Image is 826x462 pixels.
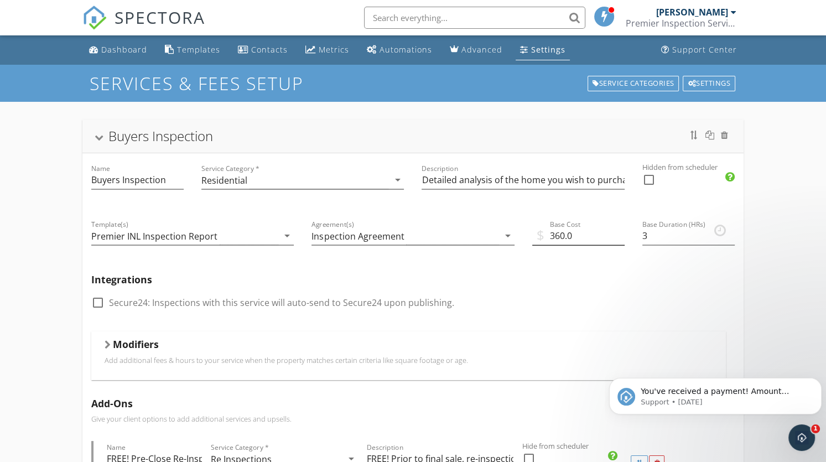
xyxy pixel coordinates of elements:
i: arrow_drop_down [501,229,515,242]
div: Advanced [461,44,502,55]
i: arrow_drop_down [391,173,404,186]
a: Settings [516,40,570,60]
div: Contacts [251,44,288,55]
p: Give your client options to add additional services and upsells. [91,414,734,423]
iframe: Intercom live chat [788,424,815,451]
input: Base Cost [532,227,625,245]
span: 1 [811,424,820,433]
input: Description [422,171,624,189]
p: Message from Support, sent 2d ago [36,43,203,53]
a: Advanced [445,40,507,60]
div: Dashboard [101,44,147,55]
span: You've received a payment! Amount $324.00 Fee $0.00 Net $324.00 Transaction # pi_3SBm6hK7snlDGpRF... [36,32,199,162]
span: $ [537,225,544,245]
a: Settings [682,75,736,92]
div: Automations [380,44,432,55]
iframe: Intercom notifications message [605,355,826,432]
div: Residential [201,175,247,185]
div: Premier Inspection Services LLC [626,18,736,29]
input: Base Duration (HRs) [642,227,735,245]
input: Search everything... [364,7,585,29]
div: Settings [531,44,565,55]
div: Settings [683,76,735,91]
div: Premier INL Inspection Report [91,231,217,241]
div: Inspection Agreement [311,231,404,241]
div: [PERSON_NAME] [656,7,728,18]
a: SPECTORA [82,15,205,38]
a: Dashboard [85,40,152,60]
div: Metrics [319,44,349,55]
i: arrow_drop_down [280,229,294,242]
p: Add additional fees & hours to your service when the property matches certain criteria like squar... [105,356,712,365]
h1: SERVICES & FEES SETUP [90,74,736,93]
div: Support Center [672,44,737,55]
span: SPECTORA [115,6,205,29]
div: Service Categories [588,76,679,91]
label: Hide from scheduler [522,441,807,451]
a: Support Center [657,40,741,60]
a: Service Categories [586,75,680,92]
a: Automations (Basic) [362,40,437,60]
h5: Integrations [91,274,734,285]
h5: Modifiers [113,339,159,350]
div: Buyers Inspection [108,127,213,145]
a: Templates [160,40,225,60]
div: Templates [177,44,220,55]
input: Name [91,171,184,189]
img: The Best Home Inspection Software - Spectora [82,6,107,30]
a: Contacts [233,40,292,60]
label: Secure24: Inspections with this service will auto-send to Secure24 upon publishing. [109,297,454,308]
h5: Add-Ons [91,398,734,409]
a: Metrics [301,40,354,60]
